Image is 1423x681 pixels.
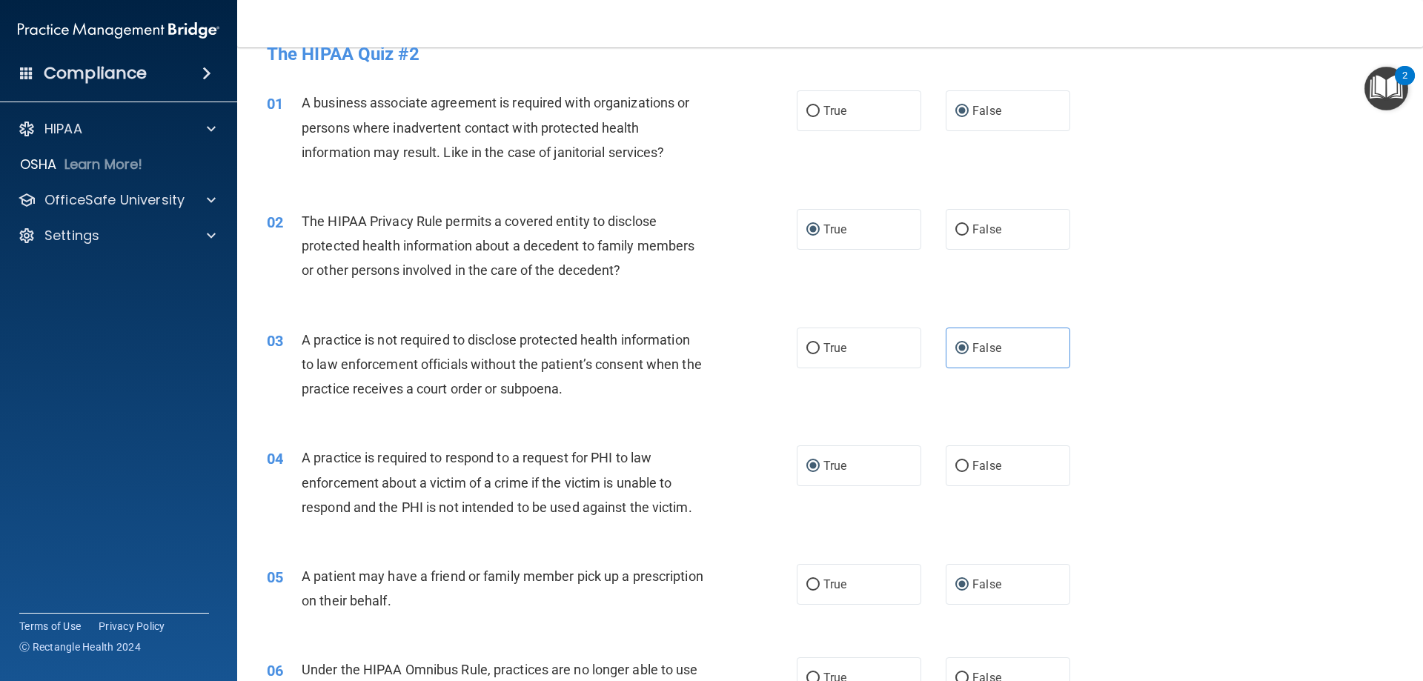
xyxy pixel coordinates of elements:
span: True [823,577,846,591]
p: Settings [44,227,99,245]
p: OfficeSafe University [44,191,185,209]
input: False [955,225,969,236]
span: 05 [267,568,283,586]
input: True [806,106,820,117]
a: OfficeSafe University [18,191,216,209]
input: False [955,579,969,591]
p: Learn More! [64,156,143,173]
span: A practice is required to respond to a request for PHI to law enforcement about a victim of a cri... [302,450,692,514]
iframe: Drift Widget Chat Controller [1349,579,1405,635]
span: 06 [267,662,283,680]
input: True [806,461,820,472]
div: 2 [1402,76,1407,95]
img: PMB logo [18,16,219,45]
span: True [823,341,846,355]
span: False [972,577,1001,591]
span: 01 [267,95,283,113]
span: A business associate agreement is required with organizations or persons where inadvertent contac... [302,95,689,159]
p: OSHA [20,156,57,173]
button: Open Resource Center, 2 new notifications [1364,67,1408,110]
span: False [972,341,1001,355]
span: 02 [267,213,283,231]
input: True [806,225,820,236]
span: True [823,222,846,236]
input: True [806,343,820,354]
span: False [972,459,1001,473]
span: Ⓒ Rectangle Health 2024 [19,640,141,654]
a: HIPAA [18,120,216,138]
span: 03 [267,332,283,350]
span: True [823,104,846,118]
h4: The HIPAA Quiz #2 [267,44,1393,64]
input: False [955,106,969,117]
input: False [955,343,969,354]
input: True [806,579,820,591]
a: Privacy Policy [99,619,165,634]
p: HIPAA [44,120,82,138]
span: A patient may have a friend or family member pick up a prescription on their behalf. [302,568,703,608]
span: The HIPAA Privacy Rule permits a covered entity to disclose protected health information about a ... [302,213,694,278]
span: 04 [267,450,283,468]
span: A practice is not required to disclose protected health information to law enforcement officials ... [302,332,702,396]
a: Terms of Use [19,619,81,634]
span: True [823,459,846,473]
span: False [972,104,1001,118]
h4: Compliance [44,63,147,84]
a: Settings [18,227,216,245]
span: False [972,222,1001,236]
input: False [955,461,969,472]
